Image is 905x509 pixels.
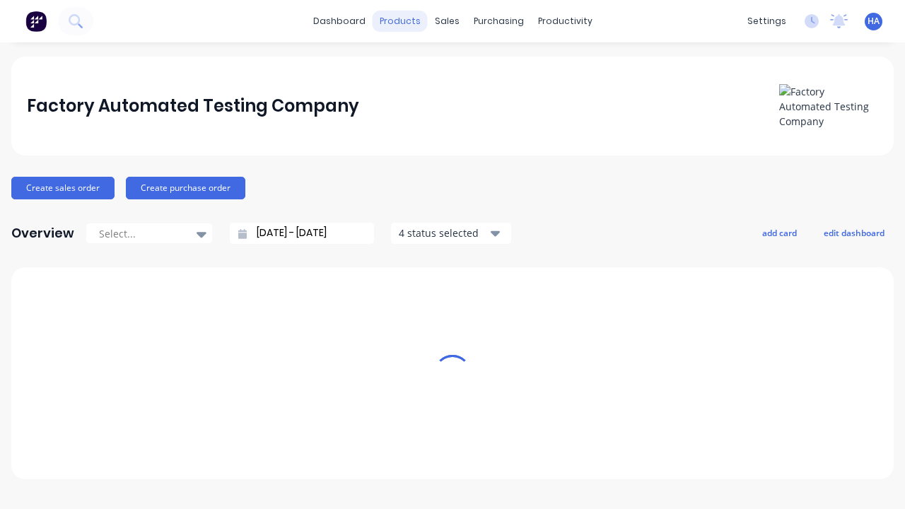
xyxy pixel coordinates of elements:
[11,177,115,199] button: Create sales order
[399,226,488,240] div: 4 status selected
[868,15,880,28] span: HA
[25,11,47,32] img: Factory
[126,177,245,199] button: Create purchase order
[753,223,806,242] button: add card
[27,92,359,120] div: Factory Automated Testing Company
[467,11,531,32] div: purchasing
[740,11,793,32] div: settings
[531,11,600,32] div: productivity
[779,84,878,129] img: Factory Automated Testing Company
[428,11,467,32] div: sales
[391,223,511,244] button: 4 status selected
[814,223,894,242] button: edit dashboard
[11,219,74,247] div: Overview
[306,11,373,32] a: dashboard
[373,11,428,32] div: products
